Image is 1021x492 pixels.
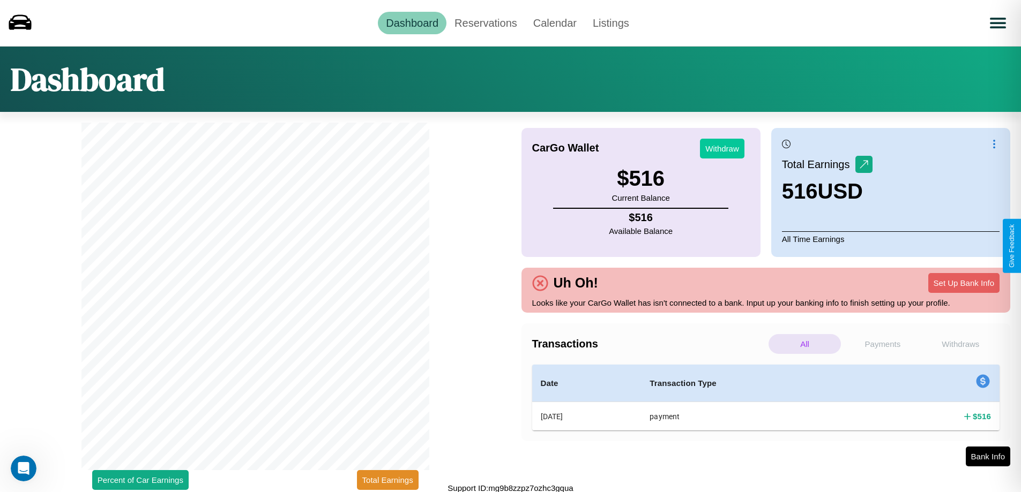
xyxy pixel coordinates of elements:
[11,456,36,481] iframe: Intercom live chat
[782,155,855,174] p: Total Earnings
[1008,224,1016,268] div: Give Feedback
[650,377,864,390] h4: Transaction Type
[532,142,599,154] h4: CarGo Wallet
[966,446,1010,466] button: Bank Info
[548,275,603,291] h4: Uh Oh!
[700,139,744,158] button: Withdraw
[585,12,637,34] a: Listings
[532,365,1000,430] table: simple table
[92,470,189,490] button: Percent of Car Earnings
[609,211,673,224] h4: $ 516
[782,231,1000,246] p: All Time Earnings
[983,8,1013,38] button: Open menu
[846,334,919,354] p: Payments
[973,411,991,422] h4: $ 516
[769,334,841,354] p: All
[641,402,873,431] th: payment
[612,166,669,191] h3: $ 516
[609,224,673,238] p: Available Balance
[11,57,165,101] h1: Dashboard
[532,296,1000,310] p: Looks like your CarGo Wallet has isn't connected to a bank. Input up your banking info to finish ...
[782,179,873,203] h3: 516 USD
[928,273,1000,293] button: Set Up Bank Info
[525,12,585,34] a: Calendar
[532,402,642,431] th: [DATE]
[357,470,419,490] button: Total Earnings
[446,12,525,34] a: Reservations
[541,377,633,390] h4: Date
[532,338,766,350] h4: Transactions
[925,334,997,354] p: Withdraws
[612,191,669,205] p: Current Balance
[378,12,446,34] a: Dashboard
